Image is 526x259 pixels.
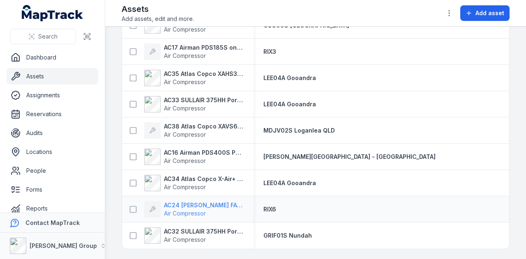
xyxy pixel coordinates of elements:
a: LEE04A Gooandra [263,179,316,187]
a: AC34 Atlas Copco X-Air+ 1100-25Air Compressor [144,175,244,191]
span: [PERSON_NAME][GEOGRAPHIC_DATA] - [GEOGRAPHIC_DATA] [263,153,436,160]
span: RIX6 [263,206,276,213]
span: Air Compressor [164,26,206,33]
a: Reports [7,200,98,217]
h2: Assets [122,3,194,15]
strong: AC33 SULLAIR 375HH Portable Compressor [164,96,244,104]
a: LEE04A Gooandra [263,100,316,108]
span: MDJV02S Loganlea QLD [263,127,335,134]
span: Add assets, edit and more. [122,15,194,23]
a: MapTrack [22,5,83,21]
a: AC35 Atlas Copco XAHS375Air Compressor [144,70,244,86]
a: LEE04A Gooandra [263,74,316,82]
a: AC38 Atlas Copco XAVS650 CDAir Compressor [144,122,244,139]
button: Add asset [460,5,510,21]
span: Air Compressor [164,131,206,138]
span: Air Compressor [164,105,206,112]
a: Locations [7,144,98,160]
span: Air Compressor [164,157,206,164]
span: CJG09S [GEOGRAPHIC_DATA] [263,22,349,29]
a: Reservations [7,106,98,122]
span: Search [38,32,58,41]
a: People [7,163,98,179]
a: RIX3 [263,48,276,56]
strong: AC32 SULLAIR 375HH Portable Compressor [164,227,244,236]
a: RIX6 [263,205,276,213]
button: Search [10,29,76,44]
a: GRIF01S Nundah [263,231,312,240]
span: Add asset [475,9,504,17]
a: Dashboard [7,49,98,66]
strong: AC17 Airman PDS185S on [PERSON_NAME] 3 [164,44,244,52]
strong: AC24 [PERSON_NAME] FAC52B on [PERSON_NAME] 6 [164,201,244,209]
a: AC32 SULLAIR 375HH Portable CompressorAir Compressor [144,227,244,244]
a: Assets [7,68,98,85]
span: Air Compressor [164,78,206,85]
span: RIX3 [263,48,276,55]
a: Assignments [7,87,98,103]
span: Air Compressor [164,236,206,243]
a: Audits [7,125,98,141]
a: AC24 [PERSON_NAME] FAC52B on [PERSON_NAME] 6Air Compressor [144,201,244,218]
strong: AC38 Atlas Copco XAVS650 CD [164,122,244,131]
span: LEE04A Gooandra [263,179,316,186]
span: LEE04A Gooandra [263,74,316,81]
a: [PERSON_NAME][GEOGRAPHIC_DATA] - [GEOGRAPHIC_DATA] [263,153,436,161]
a: MDJV02S Loganlea QLD [263,126,335,135]
span: Air Compressor [164,210,206,217]
span: LEE04A Gooandra [263,101,316,108]
a: Forms [7,181,98,198]
a: AC17 Airman PDS185S on [PERSON_NAME] 3Air Compressor [144,44,244,60]
a: AC33 SULLAIR 375HH Portable CompressorAir Compressor [144,96,244,112]
strong: AC16 Airman PDS400S Portable Compressor [164,149,244,157]
a: AC16 Airman PDS400S Portable CompressorAir Compressor [144,149,244,165]
span: Air Compressor [164,183,206,190]
span: GRIF01S Nundah [263,232,312,239]
strong: AC35 Atlas Copco XAHS375 [164,70,244,78]
span: Air Compressor [164,52,206,59]
strong: Contact MapTrack [25,219,80,226]
strong: [PERSON_NAME] Group [30,242,97,249]
strong: AC34 Atlas Copco X-Air+ 1100-25 [164,175,244,183]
